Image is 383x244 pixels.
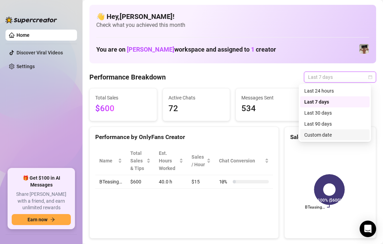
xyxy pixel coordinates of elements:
span: Chat Conversion [219,157,263,165]
span: Earn now [28,217,47,222]
span: 72 [168,102,225,115]
span: Name [99,157,117,165]
span: Total Sales & Tips [130,149,145,172]
div: Last 7 days [304,98,365,106]
div: Last 90 days [300,118,370,129]
img: logo-BBDzfeDw.svg [6,17,57,23]
span: Total Sales [95,94,151,102]
div: Last 24 hours [304,87,365,95]
span: 🎁 Get $100 in AI Messages [12,175,71,188]
div: Last 24 hours [300,85,370,96]
td: 40.0 h [155,175,187,189]
span: Active Chats [168,94,225,102]
th: Chat Conversion [215,147,273,175]
td: $15 [187,175,215,189]
td: $600 [126,175,155,189]
span: Messages Sent [241,94,297,102]
th: Name [95,147,126,175]
span: $600 [95,102,151,115]
h4: 👋 Hey, [PERSON_NAME] ! [96,12,369,21]
div: Last 7 days [300,96,370,107]
span: arrow-right [50,217,55,222]
div: Last 30 days [300,107,370,118]
span: Sales / Hour [191,153,205,168]
span: 1 [251,46,254,53]
div: Custom date [304,131,365,139]
div: Last 30 days [304,109,365,117]
th: Total Sales & Tips [126,147,155,175]
a: Home [17,32,30,38]
div: Est. Hours Worked [159,149,177,172]
button: Earn nowarrow-right [12,214,71,225]
span: Share [PERSON_NAME] with a friend, and earn unlimited rewards [12,191,71,211]
span: Check what you achieved this month [96,21,369,29]
div: Custom date [300,129,370,140]
span: calendar [368,75,372,79]
th: Sales / Hour [187,147,215,175]
div: Last 90 days [304,120,365,128]
img: BTeasing [359,44,369,54]
div: Sales by OnlyFans Creator [290,132,370,142]
a: Discover Viral Videos [17,50,63,55]
h1: You are on workspace and assigned to creator [96,46,276,53]
a: Settings [17,64,35,69]
text: BTeasing… [305,205,325,210]
span: 10 % [219,178,230,185]
span: Last 7 days [308,72,372,82]
span: [PERSON_NAME] [127,46,174,53]
div: Performance by OnlyFans Creator [95,132,273,142]
span: 534 [241,102,297,115]
h4: Performance Breakdown [89,72,166,82]
div: Open Intercom Messenger [360,221,376,237]
td: BTeasing… [95,175,126,189]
